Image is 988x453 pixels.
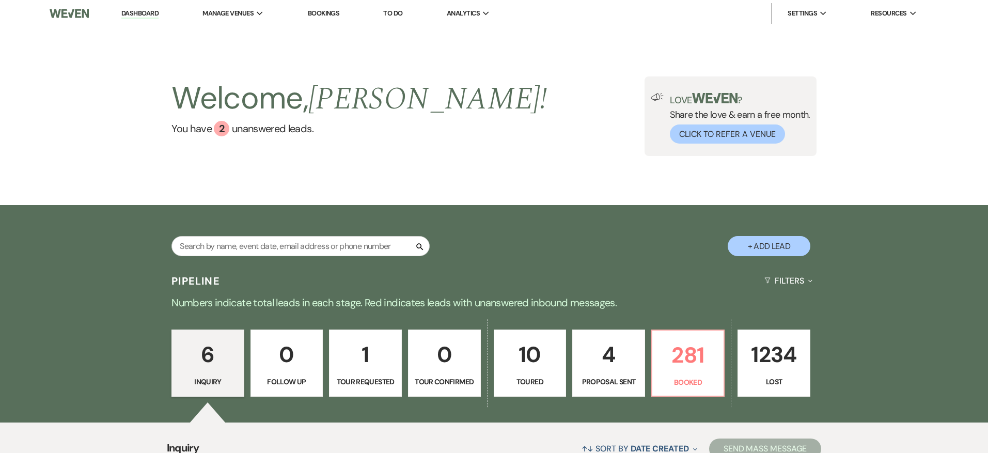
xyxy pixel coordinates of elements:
[171,236,430,256] input: Search by name, event date, email address or phone number
[728,236,810,256] button: + Add Lead
[415,337,474,372] p: 0
[500,376,560,387] p: Toured
[744,376,804,387] p: Lost
[651,93,664,101] img: loud-speaker-illustration.svg
[579,337,638,372] p: 4
[670,93,810,105] p: Love ?
[122,294,866,311] p: Numbers indicate total leads in each stage. Red indicates leads with unanswered inbound messages.
[494,330,567,397] a: 10Toured
[121,9,159,19] a: Dashboard
[447,8,480,19] span: Analytics
[329,330,402,397] a: 1Tour Requested
[178,337,238,372] p: 6
[788,8,817,19] span: Settings
[257,376,317,387] p: Follow Up
[50,3,89,24] img: Weven Logo
[670,124,785,144] button: Click to Refer a Venue
[415,376,474,387] p: Tour Confirmed
[383,9,402,18] a: To Do
[744,337,804,372] p: 1234
[572,330,645,397] a: 4Proposal Sent
[308,9,340,18] a: Bookings
[257,337,317,372] p: 0
[738,330,810,397] a: 1234Lost
[214,121,229,136] div: 2
[171,330,244,397] a: 6Inquiry
[760,267,817,294] button: Filters
[651,330,725,397] a: 281Booked
[658,338,718,372] p: 281
[408,330,481,397] a: 0Tour Confirmed
[308,75,547,123] span: [PERSON_NAME] !
[692,93,738,103] img: weven-logo-green.svg
[500,337,560,372] p: 10
[171,274,220,288] h3: Pipeline
[871,8,906,19] span: Resources
[171,76,547,121] h2: Welcome,
[658,377,718,388] p: Booked
[202,8,254,19] span: Manage Venues
[336,376,395,387] p: Tour Requested
[664,93,810,144] div: Share the love & earn a free month.
[171,121,547,136] a: You have 2 unanswered leads.
[336,337,395,372] p: 1
[579,376,638,387] p: Proposal Sent
[250,330,323,397] a: 0Follow Up
[178,376,238,387] p: Inquiry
